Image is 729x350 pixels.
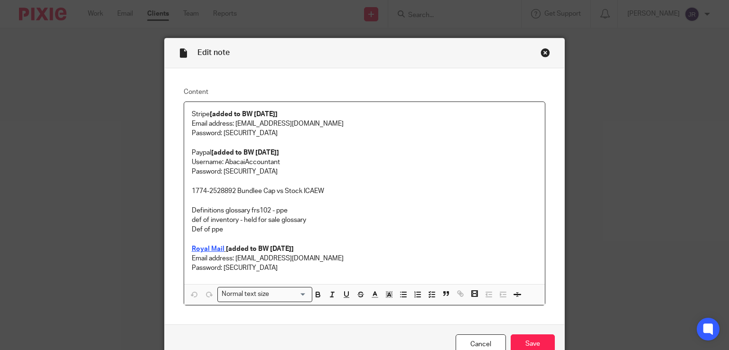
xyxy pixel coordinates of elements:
[541,48,550,57] div: Close this dialog window
[192,225,538,234] p: Def of ppe
[192,110,538,119] p: Stripe
[192,157,538,167] p: Username: AbacaiAccountant
[192,119,538,129] p: Email address: [EMAIL_ADDRESS][DOMAIN_NAME]
[220,289,271,299] span: Normal text size
[192,215,538,225] p: def of inventory - held for sale glossary
[192,129,538,138] p: Password: [SECURITY_DATA]
[192,186,538,196] p: 1774-2528892 Bundlee Cap vs Stock ICAEW
[192,246,224,252] a: Royal Mail
[211,149,279,156] strong: [added to BW [DATE]]
[197,49,230,56] span: Edit note
[192,148,538,157] p: Paypal
[217,287,312,302] div: Search for option
[192,167,538,176] p: Password: [SECURITY_DATA]
[210,111,278,118] strong: [added to BW [DATE]]
[272,289,307,299] input: Search for option
[192,206,538,215] p: Definitions glossary frs102 - ppe
[192,254,538,263] p: Email address: [EMAIL_ADDRESS][DOMAIN_NAME]
[192,263,538,273] p: Password: [SECURITY_DATA]
[224,246,294,252] strong: [added to BW [DATE]]
[184,87,546,97] label: Content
